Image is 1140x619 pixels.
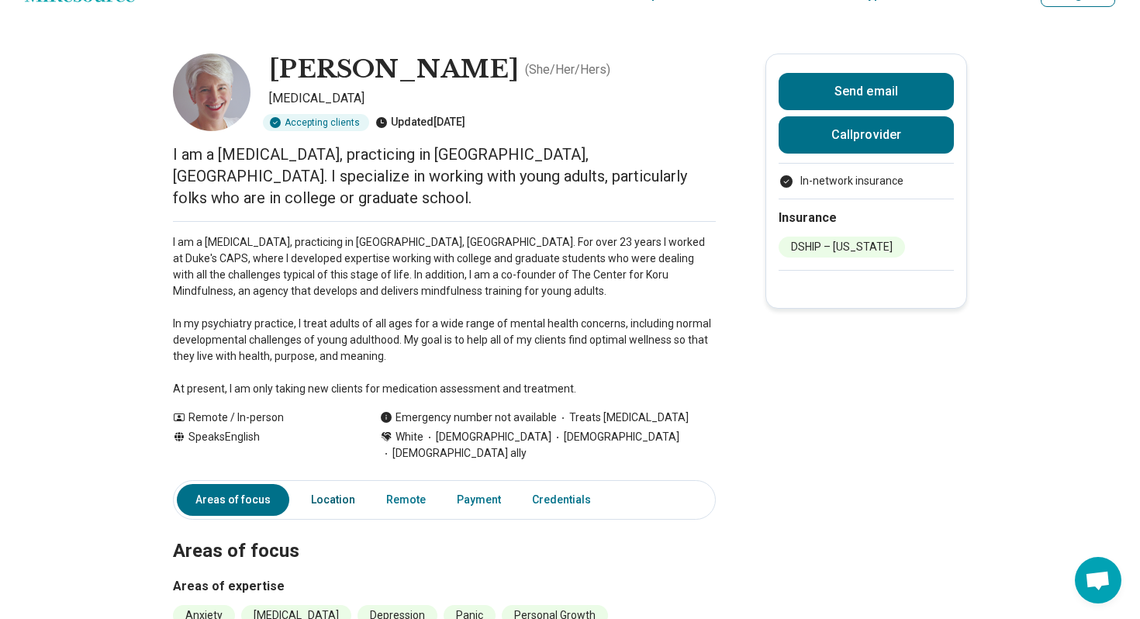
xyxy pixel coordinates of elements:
a: Credentials [523,484,610,516]
p: I am a [MEDICAL_DATA], practicing in [GEOGRAPHIC_DATA], [GEOGRAPHIC_DATA]. For over 23 years I wo... [173,234,716,397]
a: Remote [377,484,435,516]
a: Payment [447,484,510,516]
button: Callprovider [779,116,954,154]
span: Treats [MEDICAL_DATA] [557,410,689,426]
h2: Areas of focus [173,501,716,565]
div: Open chat [1075,557,1121,603]
span: [DEMOGRAPHIC_DATA] [551,429,679,445]
h2: Insurance [779,209,954,227]
li: In-network insurance [779,173,954,189]
a: Location [302,484,364,516]
p: [MEDICAL_DATA] [269,89,716,108]
button: Send email [779,73,954,110]
div: Remote / In-person [173,410,349,426]
div: Speaks English [173,429,349,462]
span: [DEMOGRAPHIC_DATA] ally [380,445,527,462]
p: I am a [MEDICAL_DATA], practicing in [GEOGRAPHIC_DATA], [GEOGRAPHIC_DATA]. I specialize in workin... [173,144,716,209]
div: Accepting clients [263,114,369,131]
h1: [PERSON_NAME] [269,54,519,86]
span: White [396,429,423,445]
h3: Areas of expertise [173,577,716,596]
li: DSHIP – [US_STATE] [779,237,905,258]
span: [DEMOGRAPHIC_DATA] [423,429,551,445]
p: ( She/Her/Hers ) [525,61,610,79]
div: Emergency number not available [380,410,557,426]
img: Holly Rogers, Psychiatrist [173,54,250,131]
div: Updated [DATE] [375,114,465,131]
a: Areas of focus [177,484,289,516]
ul: Payment options [779,173,954,189]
